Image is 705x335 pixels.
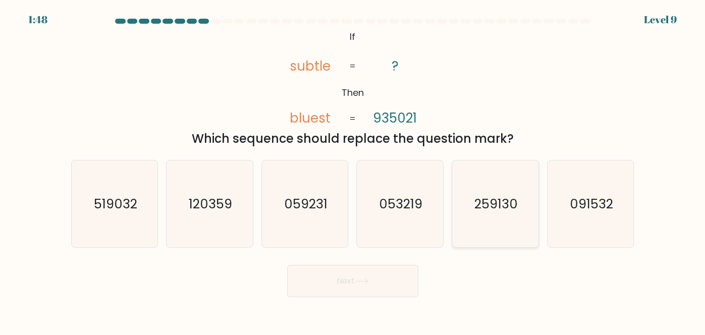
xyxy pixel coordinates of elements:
[189,195,232,213] text: 120359
[287,265,418,297] button: Next
[379,195,422,213] text: 053219
[570,195,613,213] text: 091532
[77,130,628,148] div: Which sequence should replace the question mark?
[271,28,434,128] svg: @import url('[URL][DOMAIN_NAME]);
[349,60,356,73] tspan: =
[392,57,399,75] tspan: ?
[290,109,331,127] tspan: bluest
[349,112,356,125] tspan: =
[28,12,47,27] div: 1:48
[474,195,518,213] text: 259130
[373,109,417,127] tspan: 935021
[284,195,328,213] text: 059231
[342,86,364,99] tspan: Then
[94,195,137,213] text: 519032
[290,57,331,75] tspan: subtle
[350,30,355,43] tspan: If
[644,12,677,27] div: Level 9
